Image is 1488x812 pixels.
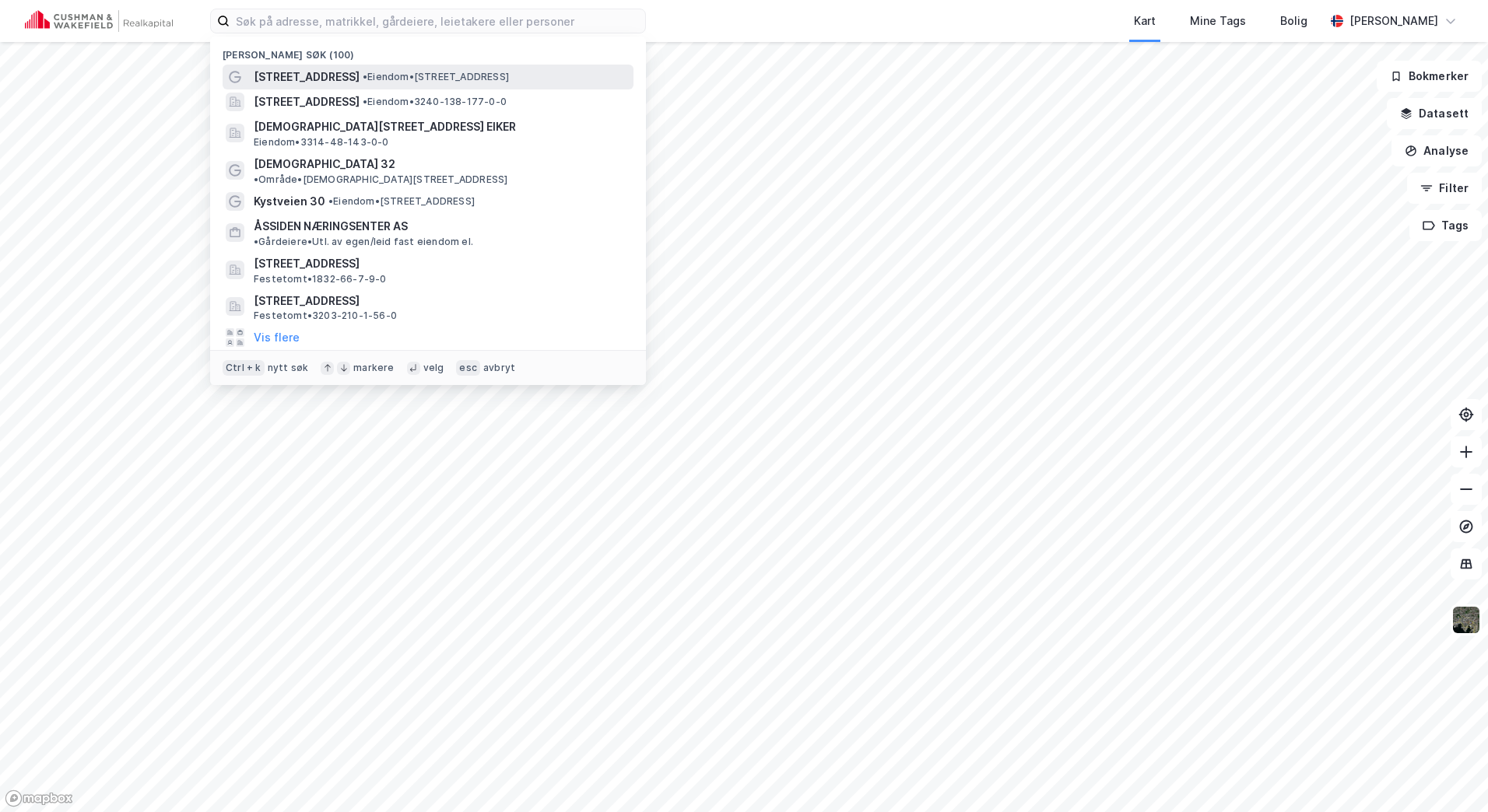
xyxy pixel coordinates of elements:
div: Mine Tags [1190,12,1246,30]
span: Gårdeiere • Utl. av egen/leid fast eiendom el. [254,236,473,248]
div: avbryt [483,362,515,374]
span: Eiendom • 3314-48-143-0-0 [254,136,389,149]
button: Tags [1409,210,1482,241]
span: Kystveien 30 [254,192,325,211]
button: Filter [1407,173,1482,204]
span: • [328,195,333,207]
span: Område • [DEMOGRAPHIC_DATA][STREET_ADDRESS] [254,173,507,186]
span: • [254,236,258,247]
span: • [363,96,367,107]
span: [STREET_ADDRESS] [254,292,627,310]
div: esc [456,360,480,376]
span: [DEMOGRAPHIC_DATA][STREET_ADDRESS] EIKER [254,117,627,136]
div: velg [423,362,444,374]
input: Søk på adresse, matrikkel, gårdeiere, leietakere eller personer [230,9,645,33]
span: • [363,71,367,82]
span: Eiendom • [STREET_ADDRESS] [363,71,509,83]
div: nytt søk [268,362,309,374]
div: Ctrl + k [223,360,265,376]
a: Mapbox homepage [5,789,73,807]
span: ÅSSIDEN NÆRINGSENTER AS [254,217,408,236]
img: 9k= [1451,605,1481,635]
span: [STREET_ADDRESS] [254,254,627,273]
div: Kart [1134,12,1156,30]
button: Analyse [1391,135,1482,166]
span: [DEMOGRAPHIC_DATA] 32 [254,155,395,173]
span: [STREET_ADDRESS] [254,68,360,86]
span: Eiendom • [STREET_ADDRESS] [328,195,475,208]
button: Bokmerker [1377,61,1482,92]
button: Datasett [1387,98,1482,129]
span: • [254,173,258,185]
span: [STREET_ADDRESS] [254,93,360,111]
img: cushman-wakefield-realkapital-logo.202ea83816669bd177139c58696a8fa1.svg [25,10,173,32]
div: markere [353,362,394,374]
span: Festetomt • 3203-210-1-56-0 [254,310,397,322]
iframe: Chat Widget [1410,737,1488,812]
div: Kontrollprogram for chat [1410,737,1488,812]
button: Vis flere [254,328,300,347]
div: Bolig [1280,12,1307,30]
span: Festetomt • 1832-66-7-9-0 [254,273,387,285]
div: [PERSON_NAME] [1349,12,1438,30]
span: Eiendom • 3240-138-177-0-0 [363,96,507,108]
div: [PERSON_NAME] søk (100) [210,37,646,65]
